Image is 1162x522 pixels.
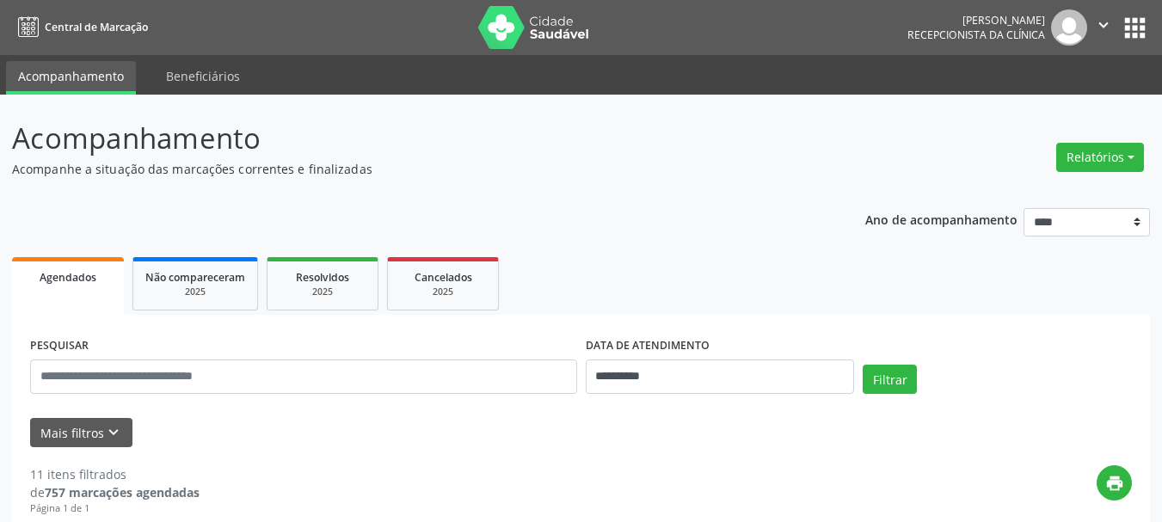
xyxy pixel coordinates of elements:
img: img [1051,9,1087,46]
div: 2025 [280,286,366,298]
i: print [1105,474,1124,493]
button: Filtrar [863,365,917,394]
p: Acompanhe a situação das marcações correntes e finalizadas [12,160,808,178]
span: Cancelados [415,270,472,285]
span: Recepcionista da clínica [907,28,1045,42]
button: print [1097,465,1132,501]
i:  [1094,15,1113,34]
div: 11 itens filtrados [30,465,200,483]
a: Acompanhamento [6,61,136,95]
span: Resolvidos [296,270,349,285]
a: Beneficiários [154,61,252,91]
button: Mais filtroskeyboard_arrow_down [30,418,132,448]
p: Ano de acompanhamento [865,208,1018,230]
label: DATA DE ATENDIMENTO [586,333,710,359]
span: Agendados [40,270,96,285]
span: Não compareceram [145,270,245,285]
div: Página 1 de 1 [30,501,200,516]
div: de [30,483,200,501]
strong: 757 marcações agendadas [45,484,200,501]
p: Acompanhamento [12,117,808,160]
button: apps [1120,13,1150,43]
label: PESQUISAR [30,333,89,359]
div: [PERSON_NAME] [907,13,1045,28]
button: Relatórios [1056,143,1144,172]
span: Central de Marcação [45,20,148,34]
a: Central de Marcação [12,13,148,41]
div: 2025 [145,286,245,298]
i: keyboard_arrow_down [104,423,123,442]
div: 2025 [400,286,486,298]
button:  [1087,9,1120,46]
